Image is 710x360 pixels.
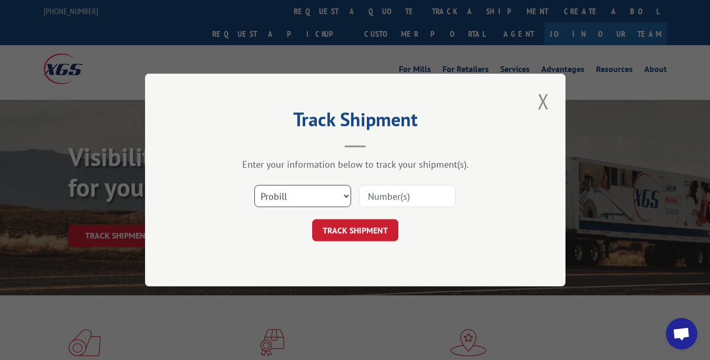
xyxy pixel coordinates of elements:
[359,185,456,207] input: Number(s)
[312,219,398,241] button: TRACK SHIPMENT
[534,87,552,116] button: Close modal
[666,318,697,349] a: Open chat
[198,112,513,132] h2: Track Shipment
[198,158,513,170] div: Enter your information below to track your shipment(s).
